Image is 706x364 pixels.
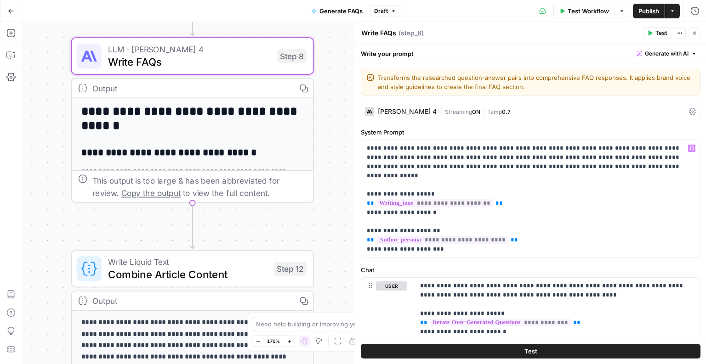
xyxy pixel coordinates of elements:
span: LLM · [PERSON_NAME] 4 [108,43,271,55]
span: ON [472,108,480,115]
button: Test [361,344,700,359]
textarea: Write FAQs [361,28,396,38]
span: 0.7 [502,108,511,115]
button: Generate FAQs [306,4,368,18]
span: Test Workflow [568,6,609,16]
span: Publish [638,6,659,16]
span: | [480,106,487,116]
div: Output [92,82,290,94]
span: Temp [487,108,502,115]
span: ( step_8 ) [399,28,424,38]
span: 170% [267,337,280,345]
div: Step 8 [277,49,307,63]
div: This output is too large & has been abbreviated for review. to view the full content. [92,174,307,199]
g: Edge from step_8 to step_12 [190,203,194,248]
label: System Prompt [361,128,700,137]
span: Write Liquid Text [108,255,268,268]
button: Test [643,27,671,39]
button: Generate with AI [633,48,700,60]
span: | [440,106,445,116]
span: Streaming [445,108,472,115]
label: Chat [361,265,700,274]
span: Test [655,29,667,37]
div: Output [92,295,290,307]
button: user [376,281,407,291]
span: Draft [374,7,388,15]
span: Write FAQs [108,54,271,69]
button: Draft [370,5,400,17]
textarea: Transforms the researched question-answer pairs into comprehensive FAQ responses. It applies bran... [378,73,695,91]
div: Write your prompt [355,44,706,63]
span: Generate with AI [645,50,689,58]
div: [PERSON_NAME] 4 [378,108,437,115]
span: Combine Article Content [108,266,268,282]
button: Publish [633,4,665,18]
div: Step 12 [274,262,307,276]
span: Copy the output [121,188,181,197]
span: Test [524,347,537,356]
button: Test Workflow [553,4,615,18]
span: Generate FAQs [319,6,363,16]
